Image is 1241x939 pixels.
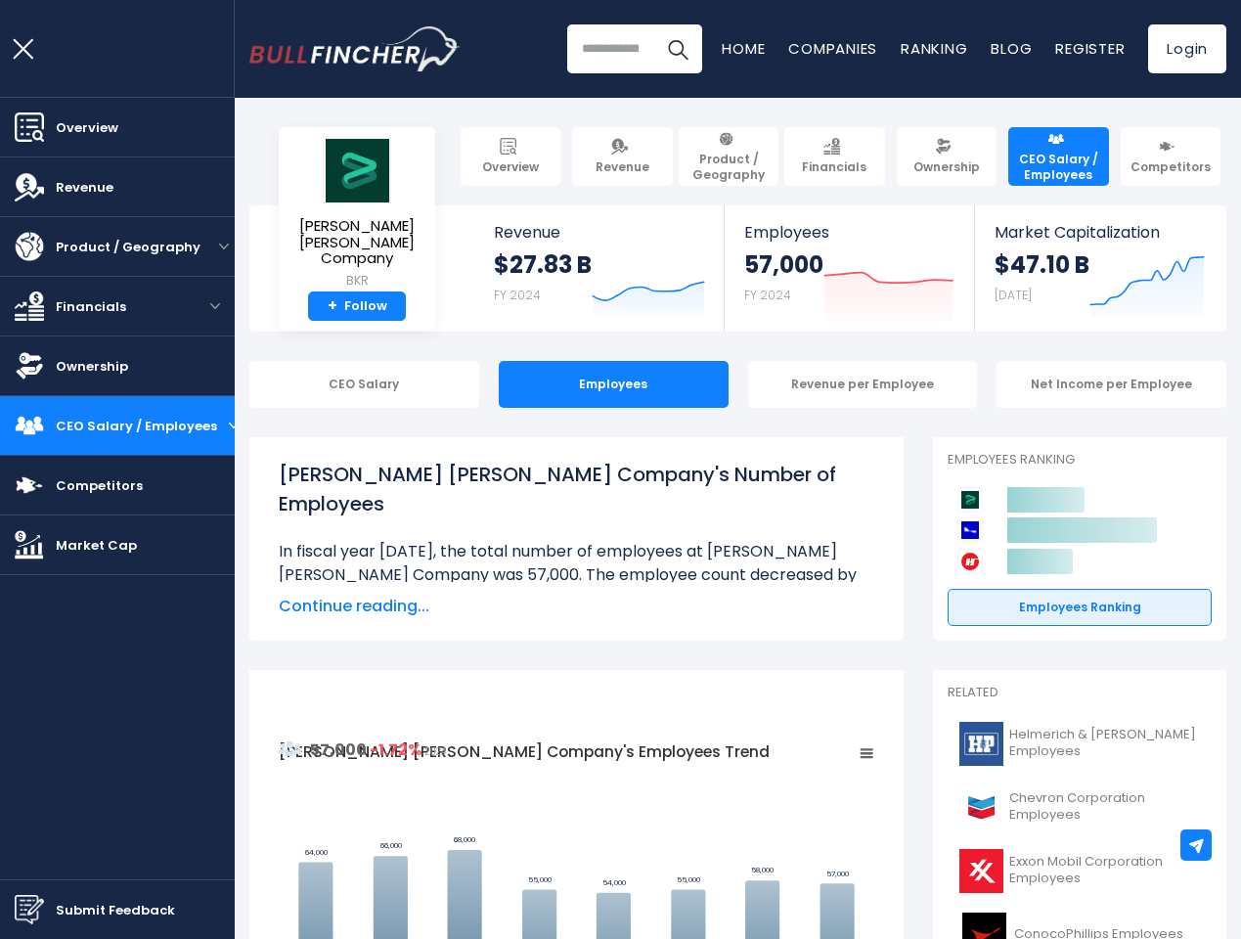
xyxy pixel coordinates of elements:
[913,159,980,175] span: Ownership
[305,847,328,858] text: 64,000
[995,287,1032,303] small: [DATE]
[959,785,1003,829] img: CVX logo
[948,452,1212,469] p: Employees Ranking
[56,475,143,496] span: Competitors
[482,159,539,175] span: Overview
[725,205,973,332] a: Employees 57,000 FY 2024
[948,589,1212,626] a: Employees Ranking
[744,249,823,280] strong: 57,000
[948,685,1212,701] p: Related
[279,741,770,762] tspan: [PERSON_NAME] [PERSON_NAME] Company's Employees Trend
[959,849,1003,893] img: XOM logo
[744,287,791,303] small: FY 2024
[948,781,1212,834] a: Chevron Corporation Employees
[751,866,774,876] text: 58,000
[1008,127,1108,186] a: CEO Salary / Employees
[294,272,420,290] small: BKR
[1009,790,1200,824] span: Chevron Corporation Employees
[602,877,626,888] text: 54,000
[948,717,1212,771] a: Helmerich & [PERSON_NAME] Employees
[957,549,983,574] img: Halliburton Company competitors logo
[957,517,983,543] img: Schlumberger Limited competitors logo
[897,127,997,186] a: Ownership
[677,874,700,885] text: 55,000
[370,738,421,761] strong: -1.72%
[948,844,1212,898] a: Exxon Mobil Corporation Employees
[1148,24,1226,73] a: Login
[802,159,866,175] span: Financials
[494,223,705,242] span: Revenue
[995,223,1205,242] span: Market Capitalization
[279,540,874,634] li: In fiscal year [DATE], the total number of employees at [PERSON_NAME] [PERSON_NAME] Company was 5...
[56,535,137,556] span: Market Cap
[596,159,649,175] span: Revenue
[454,834,475,845] text: 68,000
[1017,152,1099,182] span: CEO Salary / Employees
[15,351,44,380] img: Ownership
[461,127,560,186] a: Overview
[294,218,420,267] span: [PERSON_NAME] [PERSON_NAME] Company
[494,287,541,303] small: FY 2024
[995,249,1089,280] strong: $47.10 B
[788,38,877,59] a: Companies
[424,746,446,757] span: 2024
[293,137,421,291] a: [PERSON_NAME] [PERSON_NAME] Company BKR
[687,152,770,182] span: Product / Geography
[991,38,1032,59] a: Blog
[380,841,402,852] text: 66,000
[679,127,778,186] a: Product / Geography
[310,738,367,761] strong: 57,000
[196,277,235,335] button: open menu
[308,291,406,322] a: +Follow
[279,595,874,618] span: Continue reading...
[56,416,217,436] span: CEO Salary / Employees
[826,869,849,879] text: 57,000
[959,722,1003,766] img: HP logo
[56,117,118,138] span: Overview
[494,249,592,280] strong: $27.83 B
[474,205,725,332] a: Revenue $27.83 B FY 2024
[722,38,765,59] a: Home
[748,361,978,408] div: Revenue per Employee
[528,874,552,885] text: 55,000
[249,361,479,408] div: CEO Salary
[249,26,460,71] a: Go to homepage
[1130,159,1211,175] span: Competitors
[279,738,302,761] img: graph_employee_icon.svg
[1121,127,1220,186] a: Competitors
[744,223,953,242] span: Employees
[499,361,729,408] div: Employees
[56,356,128,377] span: Ownership
[975,205,1224,332] a: Market Capitalization $47.10 B [DATE]
[1055,38,1125,59] a: Register
[997,361,1226,408] div: Net Income per Employee
[279,460,874,518] h1: [PERSON_NAME] [PERSON_NAME] Company's Number of Employees
[249,26,461,71] img: Bullfincher logo
[653,24,702,73] button: Search
[572,127,672,186] a: Revenue
[328,297,337,315] strong: +
[56,237,200,257] span: Product / Geography
[901,38,967,59] a: Ranking
[957,487,983,513] img: Baker Hughes Company competitors logo
[56,177,113,198] span: Revenue
[56,900,175,920] span: Submit Feedback
[229,396,239,455] button: open menu
[1009,727,1200,760] span: Helmerich & [PERSON_NAME] Employees
[784,127,884,186] a: Financials
[1009,854,1200,887] span: Exxon Mobil Corporation Employees
[212,217,235,276] button: open menu
[56,296,126,317] span: Financials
